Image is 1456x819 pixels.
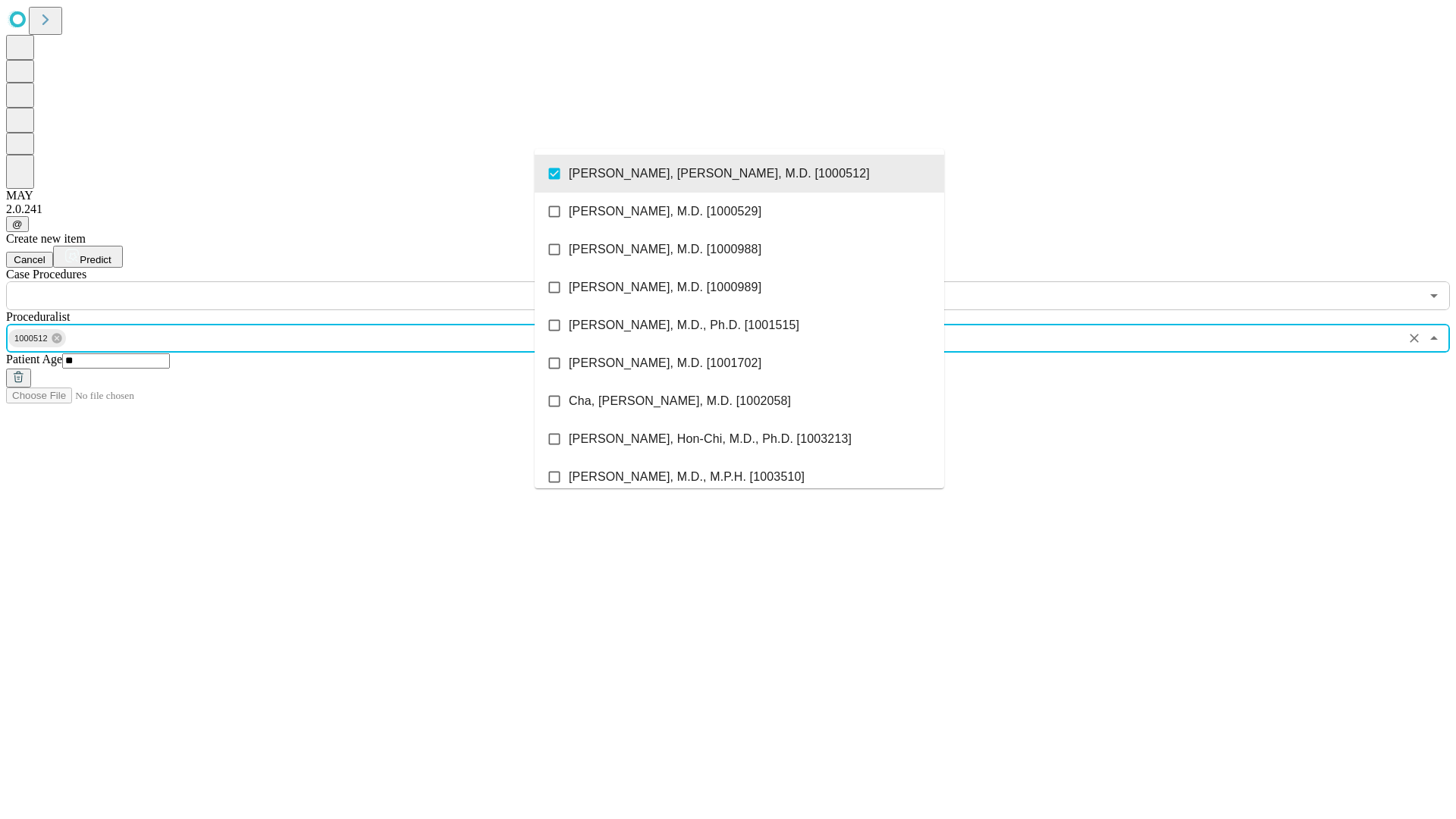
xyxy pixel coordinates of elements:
[6,216,29,232] button: @
[569,278,761,297] span: [PERSON_NAME], M.D. [1000989]
[1404,328,1425,349] button: Clear
[1423,285,1445,306] button: Open
[80,254,111,265] span: Predict
[14,254,45,265] span: Cancel
[569,240,761,259] span: [PERSON_NAME], M.D. [1000988]
[569,430,852,448] span: [PERSON_NAME], Hon-Chi, M.D., Ph.D. [1003213]
[6,310,70,323] span: Proceduralist
[12,218,23,230] span: @
[569,468,805,486] span: [PERSON_NAME], M.D., M.P.H. [1003510]
[569,165,870,183] span: [PERSON_NAME], [PERSON_NAME], M.D. [1000512]
[1423,328,1445,349] button: Close
[6,353,62,366] span: Patient Age
[6,232,86,245] span: Create new item
[6,189,1450,202] div: MAY
[8,330,54,347] span: 1000512
[6,202,1450,216] div: 2.0.241
[569,354,761,372] span: [PERSON_NAME], M.D. [1001702]
[569,202,761,221] span: [PERSON_NAME], M.D. [1000529]
[569,392,791,410] span: Cha, [PERSON_NAME], M.D. [1002058]
[6,252,53,268] button: Cancel
[569,316,799,334] span: [PERSON_NAME], M.D., Ph.D. [1001515]
[6,268,86,281] span: Scheduled Procedure
[8,329,66,347] div: 1000512
[53,246,123,268] button: Predict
